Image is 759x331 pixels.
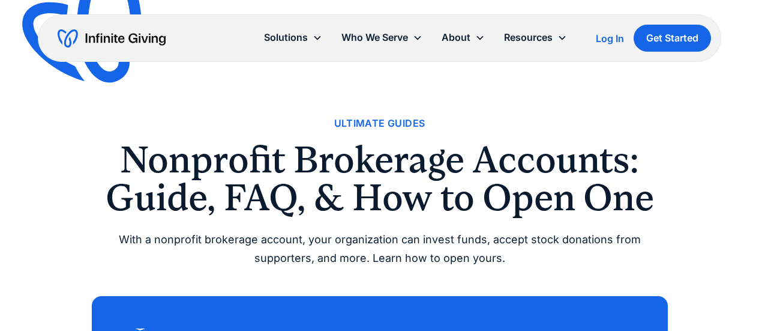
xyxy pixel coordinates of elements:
[92,141,668,216] h1: Nonprofit Brokerage Accounts: Guide, FAQ, & How to Open One
[494,25,577,50] div: Resources
[334,115,425,132] a: Ultimate Guides
[92,231,668,267] div: With a nonprofit brokerage account, your organization can invest funds, accept stock donations fr...
[341,29,408,46] div: Who We Serve
[504,29,553,46] div: Resources
[634,25,711,52] a: Get Started
[254,25,332,50] div: Solutions
[58,29,166,48] a: home
[442,29,470,46] div: About
[596,34,624,43] div: Log In
[596,31,624,46] a: Log In
[264,29,308,46] div: Solutions
[332,25,432,50] div: Who We Serve
[432,25,494,50] div: About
